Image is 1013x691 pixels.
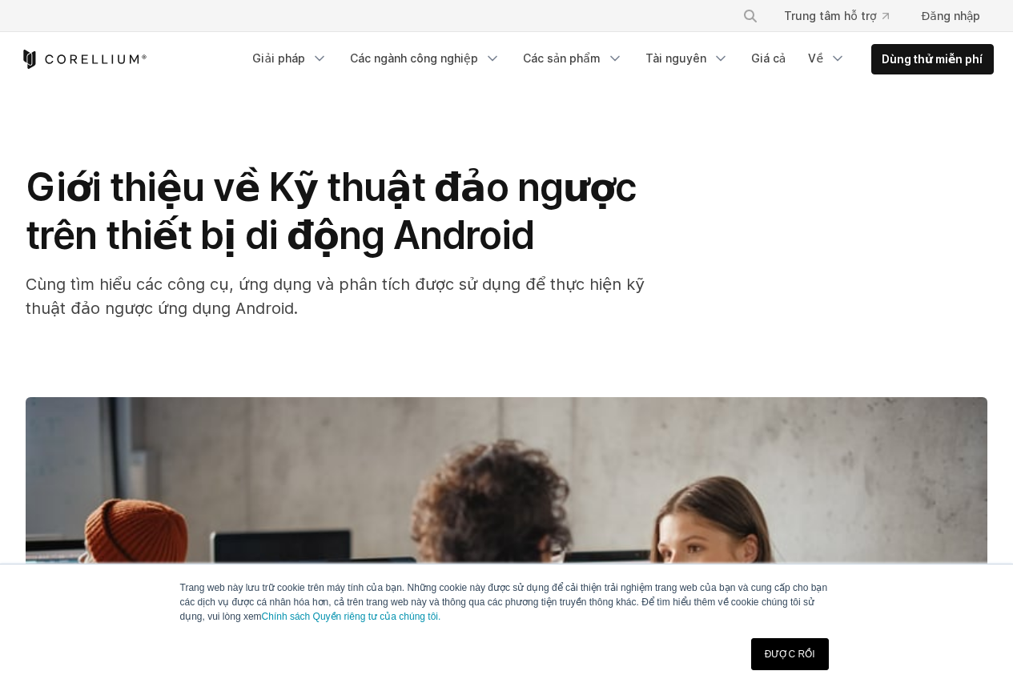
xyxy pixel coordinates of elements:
[784,9,876,22] font: Trung tâm hỗ trợ
[751,51,786,65] font: Giá cả
[252,51,305,65] font: Giải pháp
[262,611,441,622] a: Chính sách Quyền riêng tư của chúng tôi.
[523,51,601,65] font: Các sản phẩm
[645,51,706,65] font: Tài nguyên
[723,2,993,30] div: Menu điều hướng
[243,44,993,74] div: Menu điều hướng
[921,9,980,22] font: Đăng nhập
[765,649,815,660] font: ĐƯỢC RỒI
[180,582,828,622] font: Trang web này lưu trữ cookie trên máy tính của bạn. Những cookie này được sử dụng để cải thiện tr...
[808,51,823,65] font: Về
[751,638,829,670] a: ĐƯỢC RỒI
[882,52,983,66] font: Dùng thử miễn phí
[20,50,147,69] a: Trang chủ Corellium
[736,2,765,30] button: Tìm kiếm
[26,163,637,259] font: Giới thiệu về Kỹ thuật đảo ngược trên thiết bị di động Android
[350,51,478,65] font: Các ngành công nghiệp
[26,275,645,318] font: Cùng tìm hiểu các công cụ, ứng dụng và phân tích được sử dụng để thực hiện kỹ thuật đảo ngược ứng...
